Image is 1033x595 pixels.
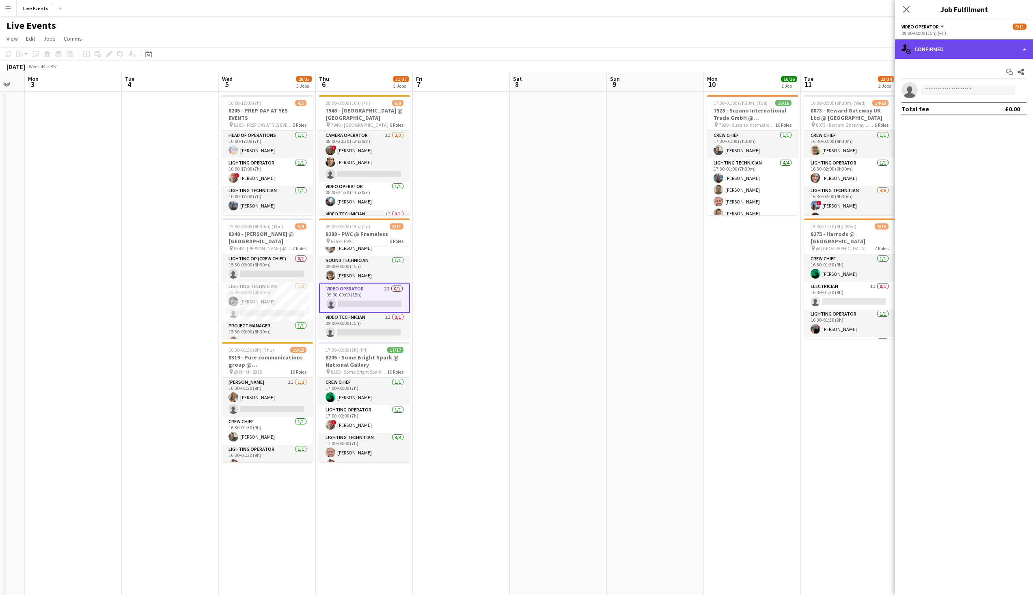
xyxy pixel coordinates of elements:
[804,158,895,186] app-card-role: Lighting Operator1/116:30-02:00 (9h30m)[PERSON_NAME]
[878,76,894,82] span: 23/34
[775,100,791,106] span: 16/16
[296,83,312,89] div: 3 Jobs
[293,245,306,251] span: 7 Roles
[296,76,312,82] span: 28/35
[707,107,798,121] h3: 7928 - Suzano International Trade GmbH @ [GEOGRAPHIC_DATA]
[610,75,620,82] span: Sun
[319,219,410,339] app-job-card: 09:00-00:00 (15h) (Fri)8/118289 - PWC @ Frameless 8289 - PWC9 Roles Sound Operator1/109:00-00:00 ...
[416,75,423,82] span: Fri
[804,230,895,245] h3: 8275 - Harrods @ [GEOGRAPHIC_DATA]
[415,80,423,89] span: 7
[319,95,410,215] app-job-card: 08:00-00:00 (16h) (Fri)6/97948 - [GEOGRAPHIC_DATA] @ [GEOGRAPHIC_DATA] 7948 - [GEOGRAPHIC_DATA]6 ...
[901,24,939,30] span: Video Operator
[222,378,313,417] app-card-role: [PERSON_NAME]1I1/216:30-01:30 (9h)[PERSON_NAME]
[222,158,313,186] app-card-role: Lighting Operator1/110:00-17:00 (7h)![PERSON_NAME]
[222,219,313,339] div: 15:30-00:00 (8h30m) (Thu)5/88348 - [PERSON_NAME] @ [GEOGRAPHIC_DATA] 8348 - [PERSON_NAME] @ [GEOG...
[714,100,768,106] span: 17:30-01:00 (7h30m) (Tue)
[318,80,329,89] span: 6
[804,75,813,82] span: Tue
[27,80,39,89] span: 3
[901,30,1027,36] div: 09:00-00:00 (15h) (Fri)
[222,107,313,121] h3: 8205 - PREP DAY AT YES EVENTS
[229,100,261,106] span: 10:00-17:00 (7h)
[804,254,895,282] app-card-role: Crew Chief1/116:30-01:30 (9h)[PERSON_NAME]
[26,35,35,42] span: Edit
[513,75,522,82] span: Sat
[222,131,313,158] app-card-role: Head of Operations1/110:00-17:00 (7h)[PERSON_NAME]
[811,223,856,229] span: 16:30-01:30 (9h) (Wed)
[222,354,313,368] h3: 8319 - Pure communications group @ [GEOGRAPHIC_DATA]
[222,214,313,241] app-card-role: Sound Operator0/1
[803,80,813,89] span: 11
[222,282,313,321] app-card-role: Lighting Technician1/215:30-00:00 (8h30m)[PERSON_NAME]
[222,445,313,472] app-card-role: Lighting Operator1/116:30-01:30 (9h)[PERSON_NAME]
[387,369,403,375] span: 10 Roles
[332,145,336,150] span: !
[804,337,895,447] app-card-role: Lighting Technician2I5/8
[295,223,306,229] span: 5/8
[60,33,85,44] a: Comms
[817,201,822,206] span: !
[6,35,18,42] span: View
[816,245,866,251] span: @ [GEOGRAPHIC_DATA]
[221,80,233,89] span: 5
[804,95,895,215] div: 16:30-02:00 (9h30m) (Wed)14/198073 - Reward Gateway UK Ltd @ [GEOGRAPHIC_DATA] 8073 - Reward Gate...
[707,75,718,82] span: Mon
[390,238,403,244] span: 9 Roles
[235,173,239,178] span: !
[393,76,409,82] span: 31/37
[319,283,410,313] app-card-role: Video Operator2I0/109:00-00:00 (15h)
[816,122,875,128] span: 8073 - Reward Gateway UK Ltd @ [GEOGRAPHIC_DATA]
[706,80,718,89] span: 10
[222,254,313,282] app-card-role: Lighting Op (Crew Chief)0/115:30-00:00 (8h30m)
[319,230,410,238] h3: 8289 - PWC @ Frameless
[804,186,895,273] app-card-role: Lighting Technician4/616:30-02:00 (9h30m)![PERSON_NAME][PERSON_NAME]
[804,219,895,339] app-job-card: 16:30-01:30 (9h) (Wed)9/158275 - Harrods @ [GEOGRAPHIC_DATA] @ [GEOGRAPHIC_DATA]7 RolesCrew Chief...
[222,95,313,215] app-job-card: 10:00-17:00 (7h)4/58205 - PREP DAY AT YES EVENTS 8205 - PREP DAY AT YES EVENTS5 RolesHead of Oper...
[719,122,775,128] span: 7928 - Suzano International Trade GmbH
[319,342,410,462] app-job-card: 17:00-00:00 (7h) (Fri)17/178205 - Some Bright Spark @ National Gallery 8205 - Some Bright Spark @...
[6,19,56,32] h1: Live Events
[326,347,368,353] span: 17:00-00:00 (7h) (Fri)
[3,33,21,44] a: View
[290,347,306,353] span: 19/22
[222,75,233,82] span: Wed
[125,75,134,82] span: Tue
[775,122,791,128] span: 10 Roles
[124,80,134,89] span: 4
[872,100,889,106] span: 14/19
[319,107,410,121] h3: 7948 - [GEOGRAPHIC_DATA] @ [GEOGRAPHIC_DATA]
[28,75,39,82] span: Mon
[804,282,895,309] app-card-role: Electrician1I0/116:30-01:30 (9h)
[781,83,797,89] div: 1 Job
[222,342,313,462] app-job-card: 16:30-01:30 (9h) (Thu)19/228319 - Pure communications group @ [GEOGRAPHIC_DATA] @ NHM - 831910 Ro...
[27,63,47,69] span: Week 44
[293,122,306,128] span: 5 Roles
[901,105,929,113] div: Total fee
[707,131,798,158] app-card-role: Crew Chief1/117:30-01:00 (7h30m)[PERSON_NAME]
[40,33,59,44] a: Jobs
[707,95,798,215] div: 17:30-01:00 (7h30m) (Tue)16/167928 - Suzano International Trade GmbH @ [GEOGRAPHIC_DATA] 7928 - S...
[1013,24,1027,30] span: 8/11
[878,83,894,89] div: 2 Jobs
[331,238,353,244] span: 8289 - PWC
[222,417,313,445] app-card-role: Crew Chief1/116:30-01:30 (9h)[PERSON_NAME]
[332,420,336,425] span: !
[50,63,58,69] div: BST
[781,76,797,82] span: 16/16
[1005,105,1020,113] div: £0.00
[64,35,82,42] span: Comms
[326,223,370,229] span: 09:00-00:00 (15h) (Fri)
[43,35,56,42] span: Jobs
[393,83,409,89] div: 3 Jobs
[609,80,620,89] span: 9
[901,24,945,30] button: Video Operator
[331,122,388,128] span: 7948 - [GEOGRAPHIC_DATA]
[875,223,889,229] span: 9/15
[804,107,895,121] h3: 8073 - Reward Gateway UK Ltd @ [GEOGRAPHIC_DATA]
